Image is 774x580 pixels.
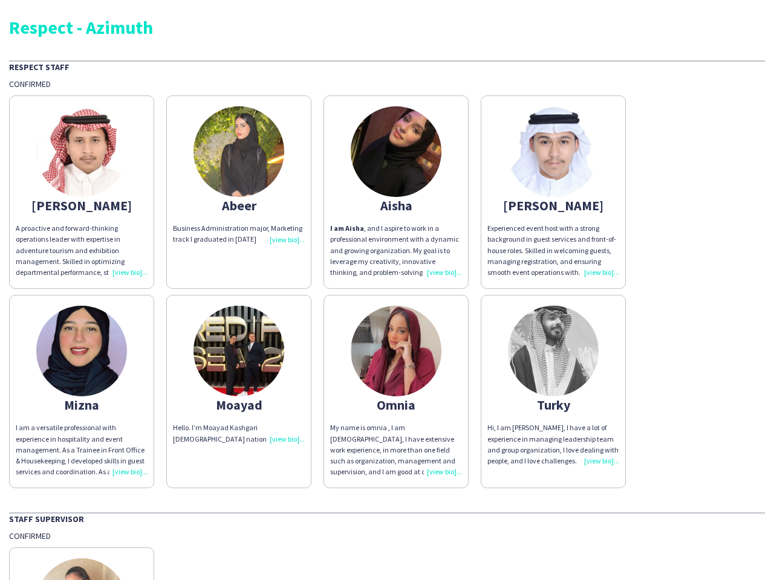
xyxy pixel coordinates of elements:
[508,106,599,197] img: thumb-66e575a3247e1.png
[173,223,305,245] div: Business Administration major, Marketing track I graduated in [DATE]
[508,306,599,396] img: thumb-66d9b580c2c91.jpeg
[487,399,619,410] div: Turky
[330,399,462,410] div: Omnia
[193,306,284,396] img: thumb-670ceeaced494.jpeg
[36,106,127,197] img: thumb-66f5638bac746.jpeg
[36,306,127,396] img: thumb-68cff3d239fd5.jpeg
[173,422,305,444] div: Hello. I’m Moayad Kashgari [DEMOGRAPHIC_DATA] nationality,
[330,223,462,278] div: , and I aspire to work in a professional environment with a dynamic and growing organization. My ...
[487,200,619,211] div: [PERSON_NAME]
[487,422,619,466] div: Hi, I am [PERSON_NAME], I have a lot of experience in managing leadership team and group organiza...
[9,512,765,524] div: Staff Supervisor
[9,18,765,36] div: Respect - Azimuth
[9,60,765,72] div: Respect Staff
[16,422,148,477] div: I am a versatile professional with experience in hospitality and event management. As a Trainee i...
[16,399,148,410] div: Mizna
[173,399,305,410] div: Moayad
[173,200,305,211] div: Abeer
[9,530,765,541] div: Confirmed
[487,223,619,278] div: Experienced event host with a strong background in guest services and front-of-house roles. Skill...
[16,223,148,278] div: A proactive and forward-thinking operations leader with expertise in adventure tourism and exhibi...
[330,200,462,211] div: Aisha
[351,306,441,396] img: thumb-6890d4894bf75.jpeg
[193,106,284,197] img: thumb-68c04eb678fb6.jpeg
[16,200,148,211] div: [PERSON_NAME]
[9,79,765,89] div: Confirmed
[330,224,364,233] b: I am Aisha
[351,106,441,197] img: thumb-66eaf8480b1c9.jpeg
[330,422,462,477] div: My name is omnia , I am [DEMOGRAPHIC_DATA], I have extensive work experience, in more than one fi...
